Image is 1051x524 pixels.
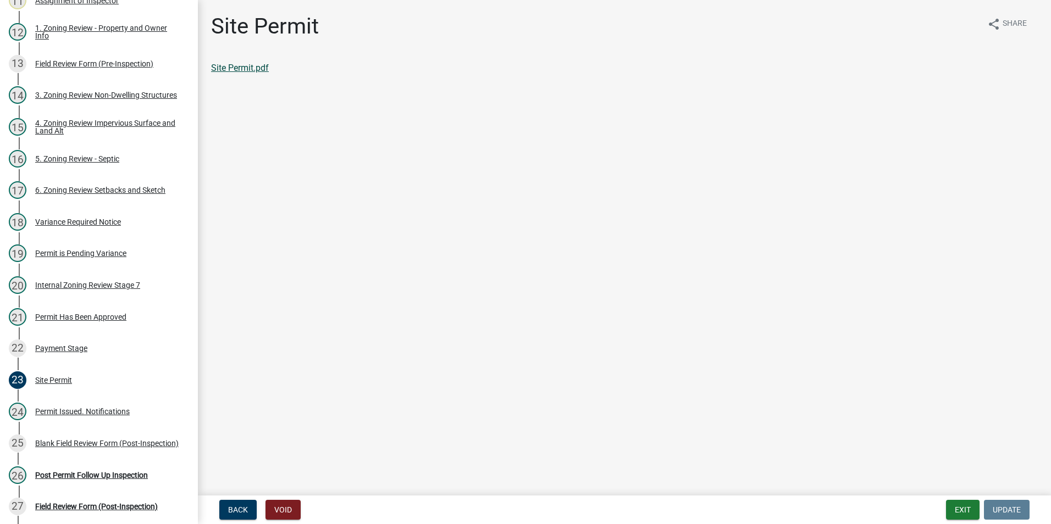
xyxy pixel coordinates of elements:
div: 18 [9,213,26,231]
button: Update [984,500,1030,520]
div: Permit Has Been Approved [35,313,126,321]
div: Internal Zoning Review Stage 7 [35,281,140,289]
span: Update [993,505,1021,514]
div: Post Permit Follow Up Inspection [35,471,148,479]
div: Permit is Pending Variance [35,249,126,257]
div: 25 [9,434,26,452]
div: 20 [9,276,26,294]
div: Field Review Form (Post-Inspection) [35,503,158,510]
div: Payment Stage [35,344,87,352]
button: Exit [946,500,980,520]
div: 5. Zoning Review - Septic [35,155,119,163]
div: 23 [9,371,26,389]
div: 12 [9,23,26,41]
div: 19 [9,244,26,262]
div: 4. Zoning Review Impervious Surface and Land Alt [35,119,180,135]
span: Share [1003,18,1027,31]
div: Permit Issued. Notifications [35,408,130,415]
div: 15 [9,118,26,136]
div: Field Review Form (Pre-Inspection) [35,60,153,68]
button: Back [219,500,257,520]
h1: Site Permit [211,13,319,40]
div: 17 [9,181,26,199]
a: Site Permit.pdf [211,63,269,73]
div: 21 [9,308,26,326]
div: Site Permit [35,376,72,384]
div: Blank Field Review Form (Post-Inspection) [35,439,179,447]
div: Variance Required Notice [35,218,121,226]
button: shareShare [978,13,1036,35]
i: share [987,18,1000,31]
div: 13 [9,55,26,73]
div: 22 [9,339,26,357]
div: 14 [9,86,26,104]
span: Back [228,505,248,514]
div: 1. Zoning Review - Property and Owner Info [35,24,180,40]
div: 3. Zoning Review Non-Dwelling Structures [35,91,177,99]
div: 16 [9,150,26,168]
div: 6. Zoning Review Setbacks and Sketch [35,186,165,194]
div: 27 [9,498,26,515]
button: Void [265,500,301,520]
div: 24 [9,403,26,420]
div: 26 [9,466,26,484]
